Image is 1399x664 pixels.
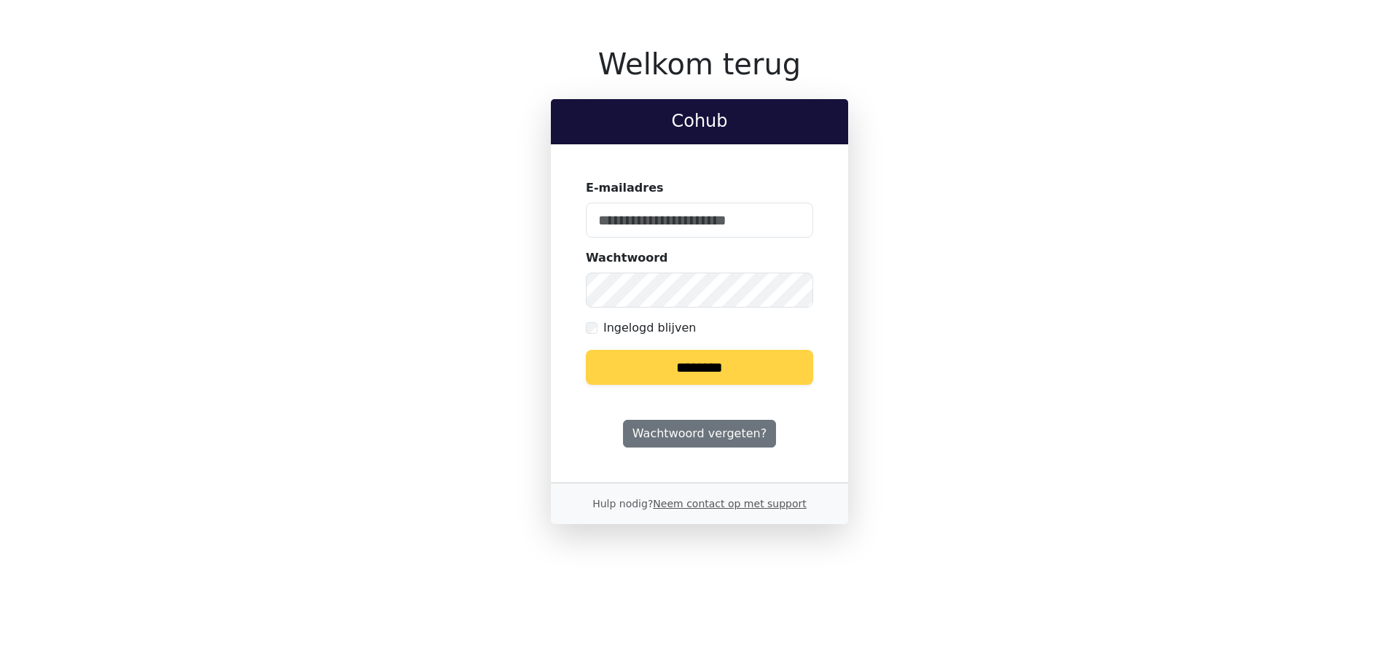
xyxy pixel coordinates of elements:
h1: Welkom terug [551,47,848,82]
label: Wachtwoord [586,249,668,267]
label: Ingelogd blijven [603,319,696,337]
a: Wachtwoord vergeten? [623,420,776,448]
h2: Cohub [563,111,836,132]
label: E-mailadres [586,179,664,197]
a: Neem contact op met support [653,498,806,509]
small: Hulp nodig? [592,498,807,509]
